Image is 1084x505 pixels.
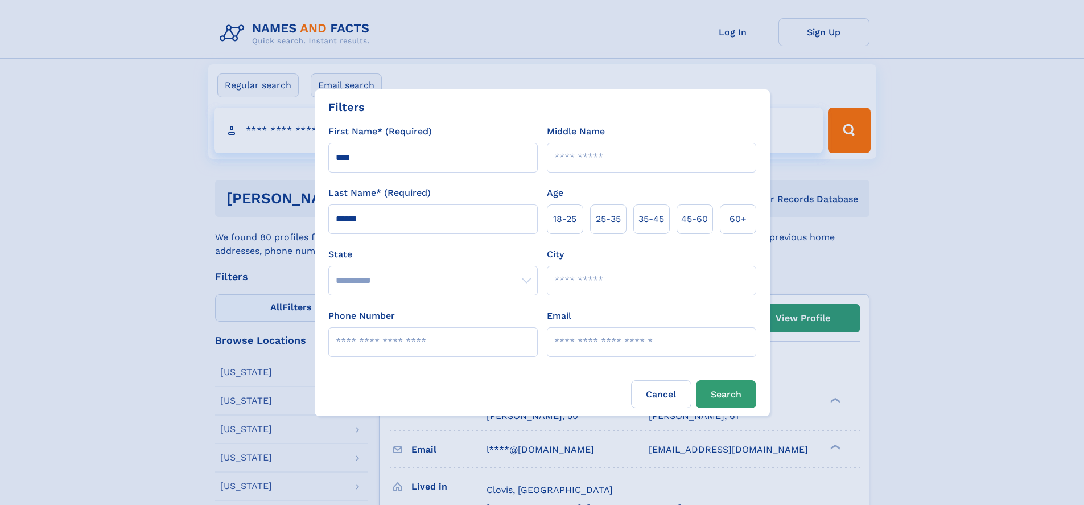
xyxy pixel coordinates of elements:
[328,309,395,323] label: Phone Number
[696,380,756,408] button: Search
[681,212,708,226] span: 45‑60
[553,212,576,226] span: 18‑25
[547,309,571,323] label: Email
[547,125,605,138] label: Middle Name
[547,186,563,200] label: Age
[328,186,431,200] label: Last Name* (Required)
[547,248,564,261] label: City
[328,248,538,261] label: State
[328,98,365,116] div: Filters
[638,212,664,226] span: 35‑45
[328,125,432,138] label: First Name* (Required)
[631,380,691,408] label: Cancel
[729,212,747,226] span: 60+
[596,212,621,226] span: 25‑35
